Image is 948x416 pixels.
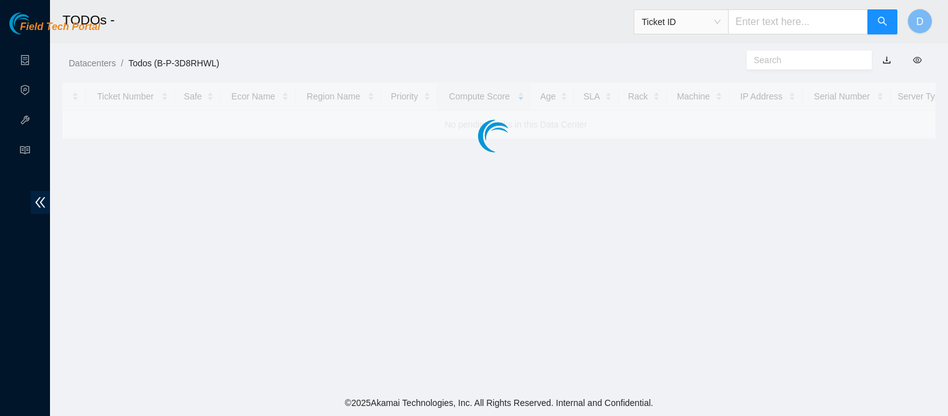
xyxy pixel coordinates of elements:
span: / [121,58,123,68]
button: search [867,9,897,34]
span: eye [913,56,922,64]
img: Akamai Technologies [9,13,63,34]
span: D [916,14,924,29]
button: download [873,50,901,70]
input: Search [754,53,855,67]
footer: © 2025 Akamai Technologies, Inc. All Rights Reserved. Internal and Confidential. [50,390,948,416]
input: Enter text here... [728,9,868,34]
span: double-left [31,191,50,214]
span: read [20,140,30,165]
a: Datacenters [69,58,116,68]
span: Ticket ID [642,13,721,31]
span: Field Tech Portal [20,21,100,33]
button: D [907,9,932,34]
a: Akamai TechnologiesField Tech Portal [9,23,100,39]
a: Todos (B-P-3D8RHWL) [128,58,219,68]
span: search [877,16,887,28]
